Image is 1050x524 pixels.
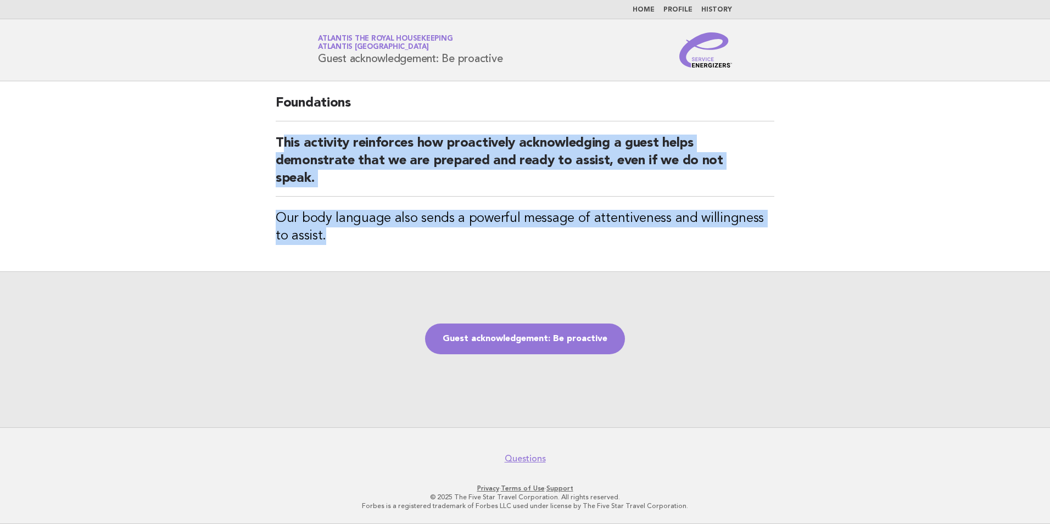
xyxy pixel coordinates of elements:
a: History [701,7,732,13]
h3: Our body language also sends a powerful message of attentiveness and willingness to assist. [276,210,774,245]
h2: Foundations [276,94,774,121]
img: Service Energizers [679,32,732,68]
a: Guest acknowledgement: Be proactive [425,324,625,354]
a: Privacy [477,484,499,492]
a: Terms of Use [501,484,545,492]
a: Support [546,484,573,492]
p: · · [189,484,861,493]
p: Forbes is a registered trademark of Forbes LLC used under license by The Five Star Travel Corpora... [189,501,861,510]
a: Atlantis the Royal HousekeepingAtlantis [GEOGRAPHIC_DATA] [318,35,453,51]
h2: This activity reinforces how proactively acknowledging a guest helps demonstrate that we are prep... [276,135,774,197]
h1: Guest acknowledgement: Be proactive [318,36,502,64]
a: Profile [663,7,692,13]
p: © 2025 The Five Star Travel Corporation. All rights reserved. [189,493,861,501]
span: Atlantis [GEOGRAPHIC_DATA] [318,44,429,51]
a: Home [633,7,655,13]
a: Questions [505,453,546,464]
